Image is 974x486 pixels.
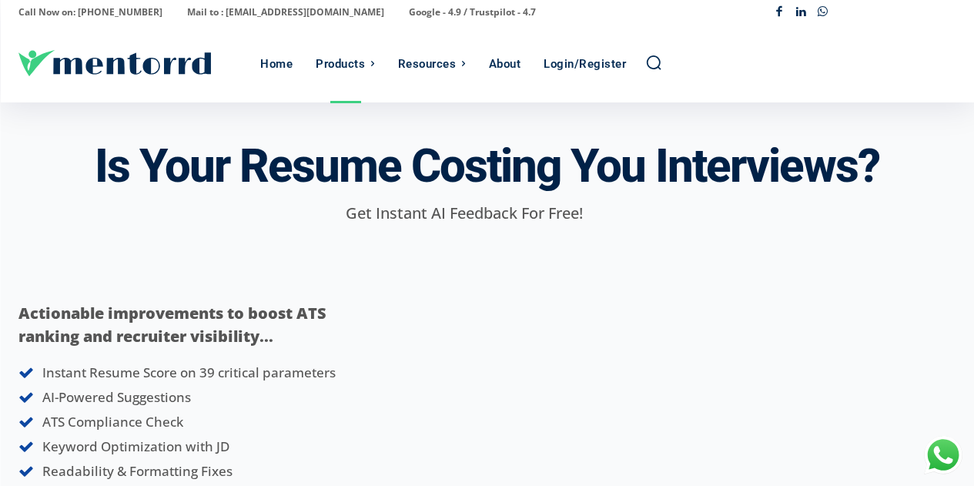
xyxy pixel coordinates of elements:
div: Home [260,25,293,102]
span: AI-Powered Suggestions [42,388,191,406]
div: Chat with Us [924,436,962,474]
span: Readability & Formatting Fixes [42,462,233,480]
a: Search [645,54,662,71]
span: Keyword Optimization with JD [42,437,229,455]
a: Home [253,25,300,102]
p: Actionable improvements to boost ATS ranking and recruiter visibility... [18,302,341,348]
h3: Is Your Resume Costing You Interviews? [95,141,879,192]
a: Whatsapp [812,2,835,24]
p: Get Instant AI Feedback For Free! [18,202,909,225]
a: Login/Register [536,25,634,102]
a: Linkedin [790,2,812,24]
a: Facebook [768,2,791,24]
span: ATS Compliance Check [42,413,183,431]
div: About [489,25,521,102]
a: Logo [18,50,253,76]
div: Login/Register [544,25,626,102]
span: Instant Resume Score on 39 critical parameters [42,364,336,381]
p: Mail to : [EMAIL_ADDRESS][DOMAIN_NAME] [187,2,384,23]
p: Google - 4.9 / Trustpilot - 4.7 [409,2,536,23]
a: About [481,25,529,102]
p: Call Now on: [PHONE_NUMBER] [18,2,162,23]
